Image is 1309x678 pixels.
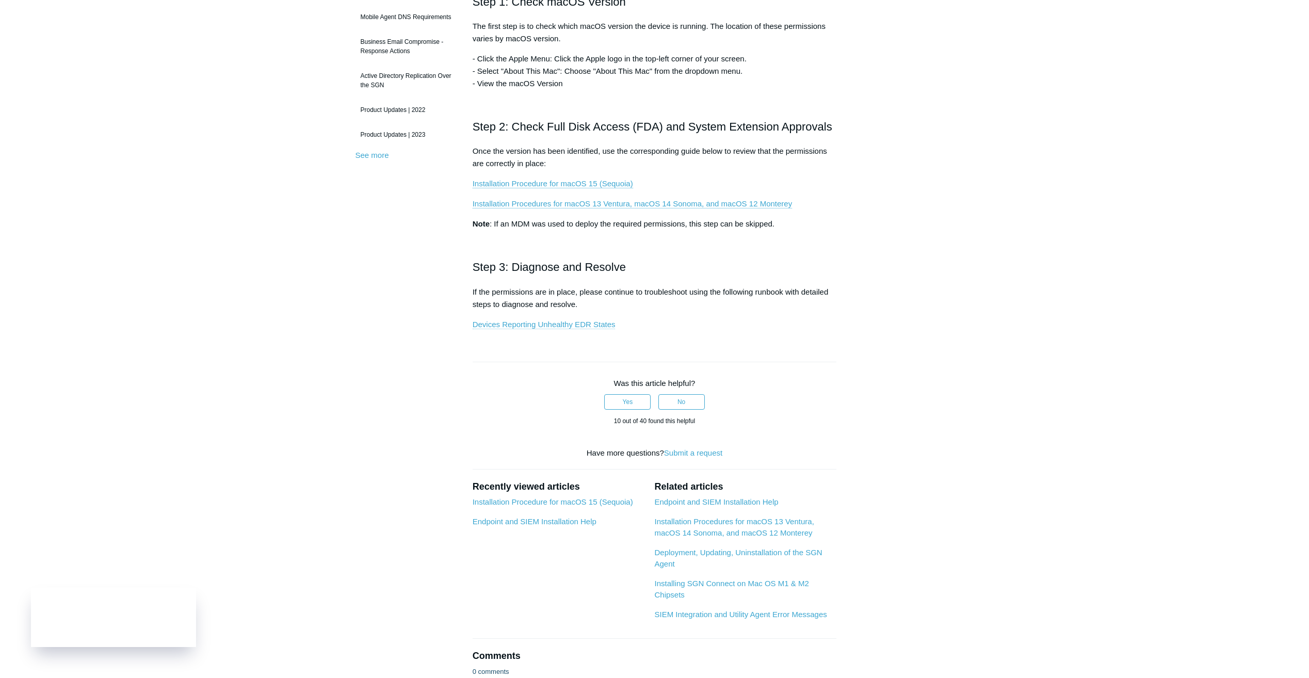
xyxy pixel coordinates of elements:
h2: Related articles [654,480,836,494]
a: Active Directory Replication Over the SGN [355,66,457,95]
h2: Comments [473,649,837,663]
p: If the permissions are in place, please continue to troubleshoot using the following runbook with... [473,286,837,311]
a: Installing SGN Connect on Mac OS M1 & M2 Chipsets [654,579,809,600]
iframe: Todyl Status [31,588,196,647]
a: See more [355,151,389,159]
a: Endpoint and SIEM Installation Help [473,517,596,526]
a: Devices Reporting Unhealthy EDR States [473,320,616,329]
a: Installation Procedure for macOS 15 (Sequoia) [473,179,633,188]
div: Have more questions? [473,447,837,459]
p: : If an MDM was used to deploy the required permissions, this step can be skipped. [473,218,837,230]
a: Endpoint and SIEM Installation Help [654,497,778,506]
a: Product Updates | 2022 [355,100,457,120]
a: Deployment, Updating, Uninstallation of the SGN Agent [654,548,822,569]
a: Business Email Compromise - Response Actions [355,32,457,61]
p: The first step is to check which macOS version the device is running. The location of these permi... [473,20,837,45]
span: Was this article helpful? [614,379,696,388]
p: 0 comments [473,667,509,677]
a: Installation Procedures for macOS 13 Ventura, macOS 14 Sonoma, and macOS 12 Monterey [654,517,814,538]
p: Once the version has been identified, use the corresponding guide below to review that the permis... [473,145,837,170]
a: SIEM Integration and Utility Agent Error Messages [654,610,827,619]
h2: Step 3: Diagnose and Resolve [473,258,837,276]
span: 10 out of 40 found this helpful [614,417,695,425]
strong: Note [473,219,490,228]
p: - Click the Apple Menu: Click the Apple logo in the top-left corner of your screen. - Select "Abo... [473,53,837,90]
a: Installation Procedure for macOS 15 (Sequoia) [473,497,633,506]
a: Submit a request [664,448,722,457]
a: Mobile Agent DNS Requirements [355,7,457,27]
button: This article was helpful [604,394,651,410]
h2: Step 2: Check Full Disk Access (FDA) and System Extension Approvals [473,118,837,136]
h2: Recently viewed articles [473,480,644,494]
a: Product Updates | 2023 [355,125,457,144]
a: Installation Procedures for macOS 13 Ventura, macOS 14 Sonoma, and macOS 12 Monterey [473,199,792,208]
button: This article was not helpful [658,394,705,410]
